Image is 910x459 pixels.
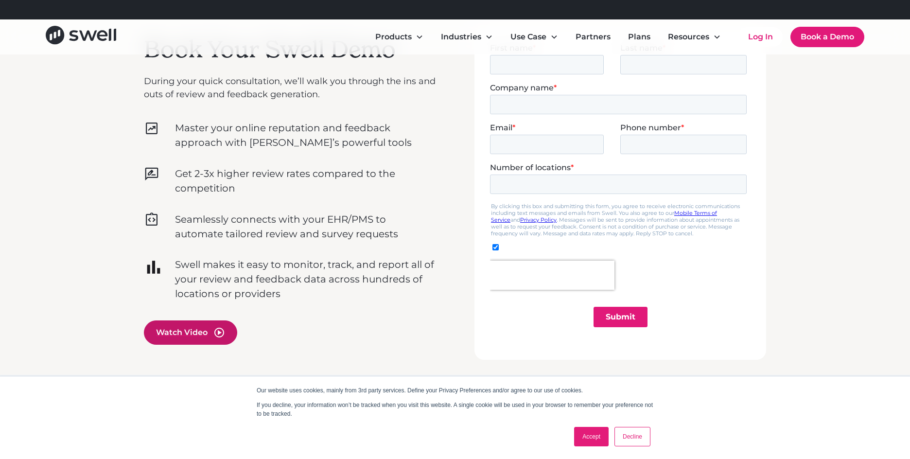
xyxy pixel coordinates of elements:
[257,386,653,395] p: Our website uses cookies, mainly from 3rd party services. Define your Privacy Preferences and/or ...
[175,121,436,150] p: Master your online reputation and feedback approach with [PERSON_NAME]’s powerful tools
[156,327,208,338] div: Watch Video
[620,27,658,47] a: Plans
[510,31,546,43] div: Use Case
[490,43,751,344] iframe: Form 0
[175,212,436,241] p: Seamlessly connects with your EHR/PMS to automate tailored review and survey requests
[790,27,864,47] a: Book a Demo
[375,31,412,43] div: Products
[738,27,783,47] a: Log In
[660,27,729,47] div: Resources
[144,320,436,345] a: open lightbox
[175,257,436,301] p: Swell makes it easy to monitor, track, and report all of your review and feedback data across hun...
[668,31,709,43] div: Resources
[46,26,116,48] a: home
[367,27,431,47] div: Products
[503,27,566,47] div: Use Case
[441,31,481,43] div: Industries
[144,75,436,101] p: During your quick consultation, we’ll walk you through the ins and outs of review and feedback ge...
[257,401,653,418] p: If you decline, your information won’t be tracked when you visit this website. A single cookie wi...
[175,166,436,195] p: Get 2-3x higher review rates compared to the competition
[568,27,618,47] a: Partners
[144,35,436,64] h2: Book Your Swell Demo
[433,27,501,47] div: Industries
[614,427,650,446] a: Decline
[574,427,609,446] a: Accept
